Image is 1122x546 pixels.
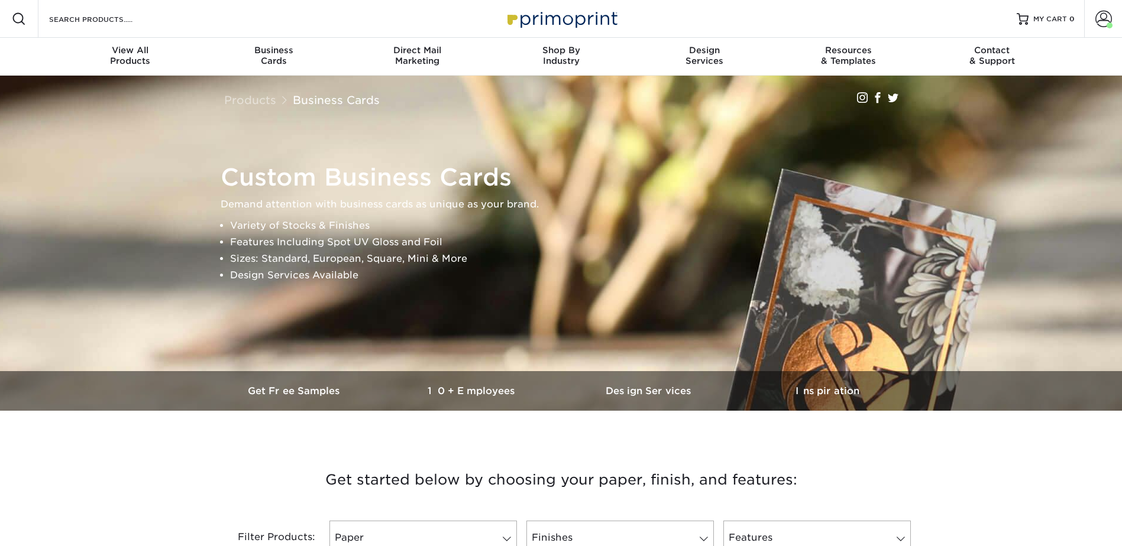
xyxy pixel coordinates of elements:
[206,371,384,411] a: Get Free Samples
[202,38,345,76] a: BusinessCards
[230,267,913,284] li: Design Services Available
[345,45,489,66] div: Marketing
[59,45,202,56] span: View All
[224,93,276,106] a: Products
[739,371,916,411] a: Inspiration
[561,385,739,396] h3: Design Services
[739,385,916,396] h3: Inspiration
[384,371,561,411] a: 10+ Employees
[502,6,620,31] img: Primoprint
[230,217,913,234] li: Variety of Stocks & Finishes
[345,38,489,76] a: Direct MailMarketing
[221,196,913,213] p: Demand attention with business cards as unique as your brand.
[59,45,202,66] div: Products
[489,45,633,66] div: Industry
[215,453,907,506] h3: Get started below by choosing your paper, finish, and features:
[202,45,345,56] span: Business
[230,251,913,267] li: Sizes: Standard, European, Square, Mini & More
[345,45,489,56] span: Direct Mail
[489,38,633,76] a: Shop ByIndustry
[230,234,913,251] li: Features Including Spot UV Gloss and Foil
[777,38,920,76] a: Resources& Templates
[777,45,920,56] span: Resources
[920,45,1064,56] span: Contact
[920,38,1064,76] a: Contact& Support
[489,45,633,56] span: Shop By
[633,45,777,56] span: Design
[633,45,777,66] div: Services
[633,38,777,76] a: DesignServices
[561,371,739,411] a: Design Services
[293,93,380,106] a: Business Cards
[221,163,913,191] h1: Custom Business Cards
[1033,14,1067,24] span: MY CART
[202,45,345,66] div: Cards
[59,38,202,76] a: View AllProducts
[920,45,1064,66] div: & Support
[777,45,920,66] div: & Templates
[1069,15,1075,23] span: 0
[384,385,561,396] h3: 10+ Employees
[206,385,384,396] h3: Get Free Samples
[48,12,163,26] input: SEARCH PRODUCTS.....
